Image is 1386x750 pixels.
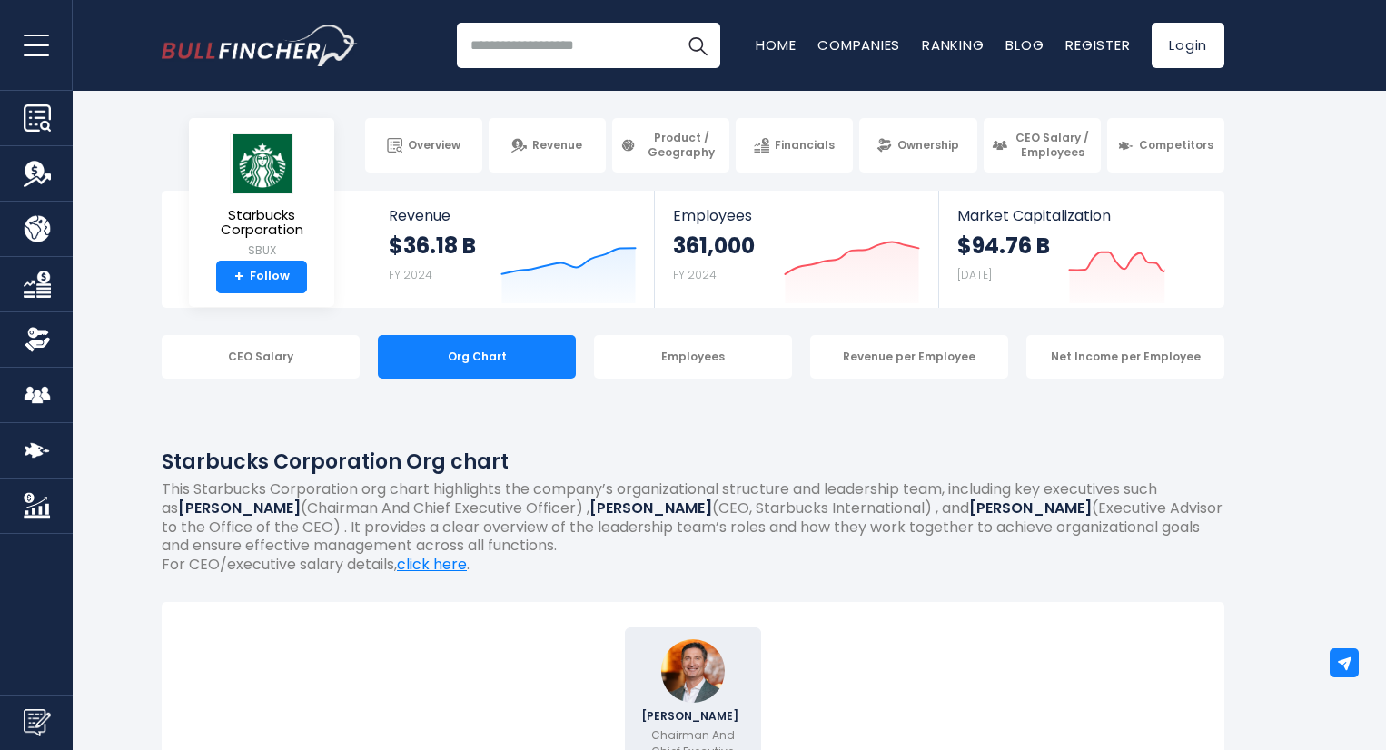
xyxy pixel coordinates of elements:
[673,267,717,282] small: FY 2024
[203,208,320,238] span: Starbucks Corporation
[673,207,919,224] span: Employees
[162,25,357,66] a: Go to homepage
[162,480,1224,556] p: This Starbucks Corporation org chart highlights the company’s organizational structure and leader...
[969,498,1092,518] b: [PERSON_NAME]
[984,118,1101,173] a: CEO Salary / Employees
[1152,23,1224,68] a: Login
[1026,335,1224,379] div: Net Income per Employee
[1139,138,1213,153] span: Competitors
[234,269,243,285] strong: +
[957,267,992,282] small: [DATE]
[957,232,1050,260] strong: $94.76 B
[641,711,744,722] span: [PERSON_NAME]
[389,267,432,282] small: FY 2024
[1065,35,1130,54] a: Register
[532,138,582,153] span: Revenue
[589,498,712,518] b: [PERSON_NAME]
[162,556,1224,575] p: For CEO/executive salary details, .
[859,118,976,173] a: Ownership
[594,335,792,379] div: Employees
[397,554,467,575] a: click here
[673,232,755,260] strong: 361,000
[612,118,729,173] a: Product / Geography
[756,35,796,54] a: Home
[641,131,721,159] span: Product / Geography
[389,232,476,260] strong: $36.18 B
[817,35,900,54] a: Companies
[408,138,460,153] span: Overview
[162,447,1224,477] h1: Starbucks Corporation Org chart
[957,207,1204,224] span: Market Capitalization
[897,138,959,153] span: Ownership
[162,25,358,66] img: Bullfincher logo
[922,35,984,54] a: Ranking
[162,335,360,379] div: CEO Salary
[655,191,937,308] a: Employees 361,000 FY 2024
[489,118,606,173] a: Revenue
[203,242,320,259] small: SBUX
[661,639,725,703] img: Brian Niccol
[216,261,307,293] a: +Follow
[736,118,853,173] a: Financials
[1107,118,1224,173] a: Competitors
[775,138,835,153] span: Financials
[389,207,637,224] span: Revenue
[939,191,1223,308] a: Market Capitalization $94.76 B [DATE]
[365,118,482,173] a: Overview
[203,133,321,261] a: Starbucks Corporation SBUX
[1005,35,1044,54] a: Blog
[24,326,51,353] img: Ownership
[675,23,720,68] button: Search
[1013,131,1093,159] span: CEO Salary / Employees
[378,335,576,379] div: Org Chart
[371,191,655,308] a: Revenue $36.18 B FY 2024
[178,498,301,518] b: [PERSON_NAME]
[810,335,1008,379] div: Revenue per Employee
